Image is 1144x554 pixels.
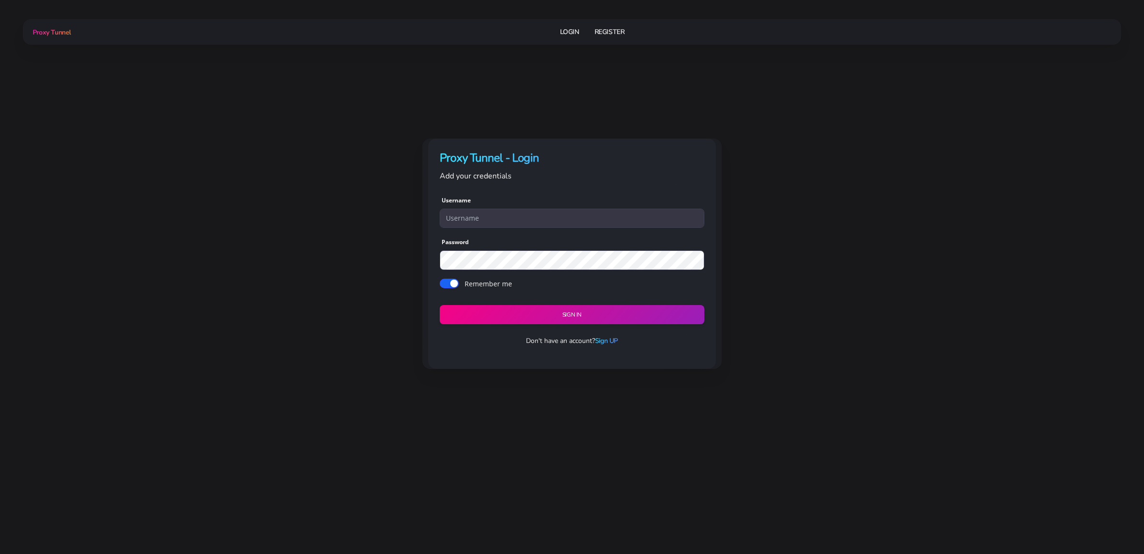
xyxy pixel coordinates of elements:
[1097,507,1132,542] iframe: Webchat Widget
[31,24,71,40] a: Proxy Tunnel
[595,336,618,345] a: Sign UP
[33,28,71,37] span: Proxy Tunnel
[560,23,579,41] a: Login
[440,305,704,325] button: Sign in
[440,209,704,228] input: Username
[440,150,704,166] h4: Proxy Tunnel - Login
[442,196,471,205] label: Username
[442,238,469,247] label: Password
[595,23,625,41] a: Register
[440,170,704,182] p: Add your credentials
[432,336,712,346] p: Don't have an account?
[465,279,512,289] label: Remember me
